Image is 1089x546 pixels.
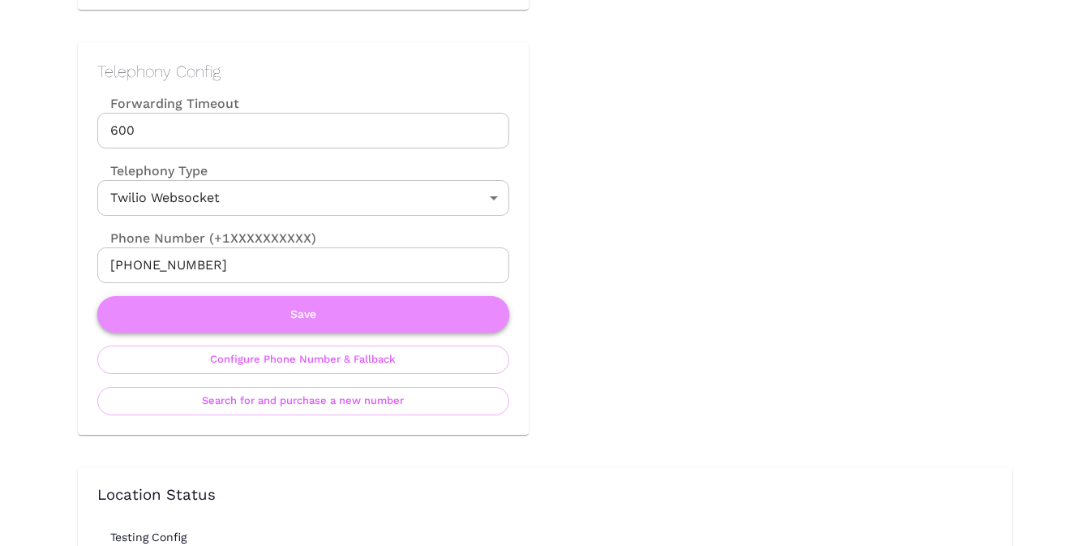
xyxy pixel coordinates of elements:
[97,180,509,216] div: Twilio Websocket
[97,94,509,113] label: Forwarding Timeout
[110,531,1005,544] h6: Testing Config
[97,296,509,333] button: Save
[97,229,509,247] label: Phone Number (+1XXXXXXXXXX)
[97,161,208,180] label: Telephony Type
[97,387,509,415] button: Search for and purchase a new number
[97,346,509,374] button: Configure Phone Number & Fallback
[97,62,509,81] h2: Telephony Config
[97,487,993,505] h3: Location Status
